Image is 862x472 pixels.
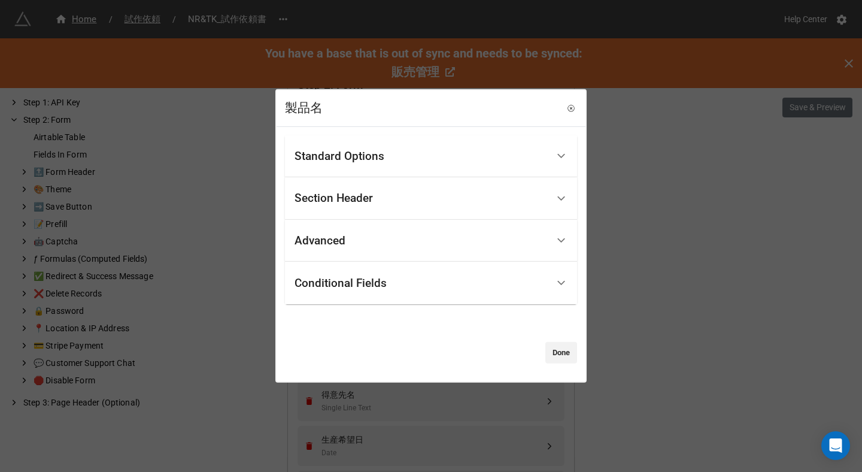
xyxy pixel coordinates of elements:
[545,342,577,364] a: Done
[295,277,387,289] div: Conditional Fields
[821,431,850,460] div: Open Intercom Messenger
[295,192,373,204] div: Section Header
[285,135,577,177] div: Standard Options
[285,99,323,118] div: 製品名
[295,150,384,162] div: Standard Options
[285,177,577,220] div: Section Header
[295,235,345,247] div: Advanced
[285,220,577,262] div: Advanced
[285,262,577,304] div: Conditional Fields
